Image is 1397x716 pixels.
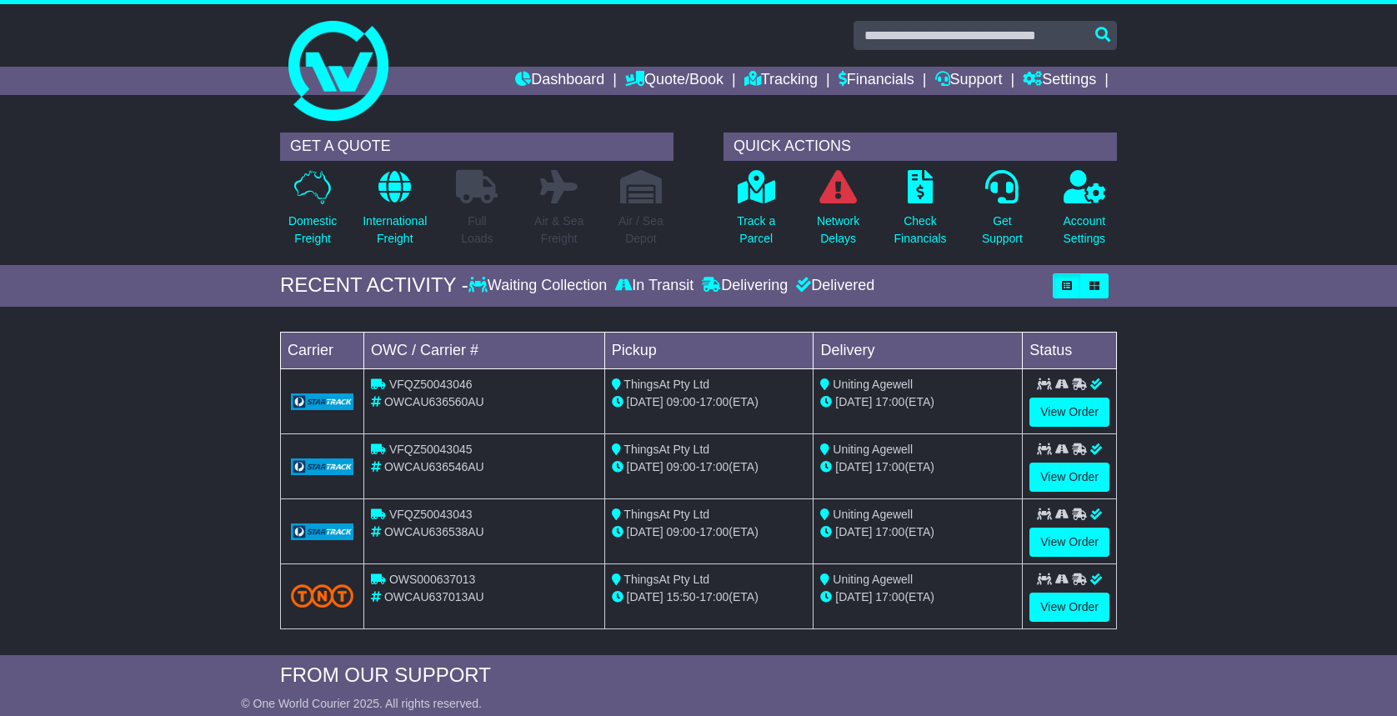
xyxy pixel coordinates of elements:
[291,584,353,607] img: TNT_Domestic.png
[1023,332,1117,368] td: Status
[736,169,776,257] a: Track aParcel
[363,213,427,248] p: International Freight
[835,395,872,408] span: [DATE]
[875,590,904,603] span: 17:00
[627,590,663,603] span: [DATE]
[627,395,663,408] span: [DATE]
[389,573,476,586] span: OWS000637013
[667,460,696,473] span: 09:00
[833,508,913,521] span: Uniting Agewell
[817,213,859,248] p: Network Delays
[625,67,724,95] a: Quote/Book
[291,458,353,475] img: GetCarrierServiceLogo
[667,395,696,408] span: 09:00
[875,460,904,473] span: 17:00
[1064,213,1106,248] p: Account Settings
[611,277,698,295] div: In Transit
[820,393,1015,411] div: (ETA)
[389,443,473,456] span: VFQZ50043045
[835,590,872,603] span: [DATE]
[833,443,913,456] span: Uniting Agewell
[833,378,913,391] span: Uniting Agewell
[699,395,729,408] span: 17:00
[894,169,948,257] a: CheckFinancials
[894,213,947,248] p: Check Financials
[835,460,872,473] span: [DATE]
[288,213,337,248] p: Domestic Freight
[724,133,1117,161] div: QUICK ACTIONS
[816,169,860,257] a: NetworkDelays
[792,277,874,295] div: Delivered
[1029,398,1109,427] a: View Order
[981,169,1024,257] a: GetSupport
[667,525,696,538] span: 09:00
[820,458,1015,476] div: (ETA)
[604,332,814,368] td: Pickup
[612,393,807,411] div: - (ETA)
[468,277,611,295] div: Waiting Collection
[384,460,484,473] span: OWCAU636546AU
[364,332,605,368] td: OWC / Carrier #
[280,663,1117,688] div: FROM OUR SUPPORT
[1023,67,1096,95] a: Settings
[623,508,709,521] span: ThingsAt Pty Ltd
[612,588,807,606] div: - (ETA)
[280,273,468,298] div: RECENT ACTIVITY -
[699,590,729,603] span: 17:00
[288,169,338,257] a: DomesticFreight
[699,525,729,538] span: 17:00
[627,460,663,473] span: [DATE]
[982,213,1023,248] p: Get Support
[835,525,872,538] span: [DATE]
[612,458,807,476] div: - (ETA)
[534,213,583,248] p: Air & Sea Freight
[384,590,484,603] span: OWCAU637013AU
[241,697,482,710] span: © One World Courier 2025. All rights reserved.
[699,460,729,473] span: 17:00
[1029,593,1109,622] a: View Order
[618,213,663,248] p: Air / Sea Depot
[744,67,818,95] a: Tracking
[623,443,709,456] span: ThingsAt Pty Ltd
[627,525,663,538] span: [DATE]
[384,525,484,538] span: OWCAU636538AU
[291,393,353,410] img: GetCarrierServiceLogo
[875,525,904,538] span: 17:00
[1029,463,1109,492] a: View Order
[875,395,904,408] span: 17:00
[667,590,696,603] span: 15:50
[291,523,353,540] img: GetCarrierServiceLogo
[389,378,473,391] span: VFQZ50043046
[935,67,1003,95] a: Support
[389,508,473,521] span: VFQZ50043043
[362,169,428,257] a: InternationalFreight
[456,213,498,248] p: Full Loads
[698,277,792,295] div: Delivering
[1029,528,1109,557] a: View Order
[1063,169,1107,257] a: AccountSettings
[623,573,709,586] span: ThingsAt Pty Ltd
[833,573,913,586] span: Uniting Agewell
[814,332,1023,368] td: Delivery
[281,332,364,368] td: Carrier
[280,133,673,161] div: GET A QUOTE
[623,378,709,391] span: ThingsAt Pty Ltd
[839,67,914,95] a: Financials
[515,67,604,95] a: Dashboard
[820,588,1015,606] div: (ETA)
[737,213,775,248] p: Track a Parcel
[612,523,807,541] div: - (ETA)
[820,523,1015,541] div: (ETA)
[384,395,484,408] span: OWCAU636560AU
